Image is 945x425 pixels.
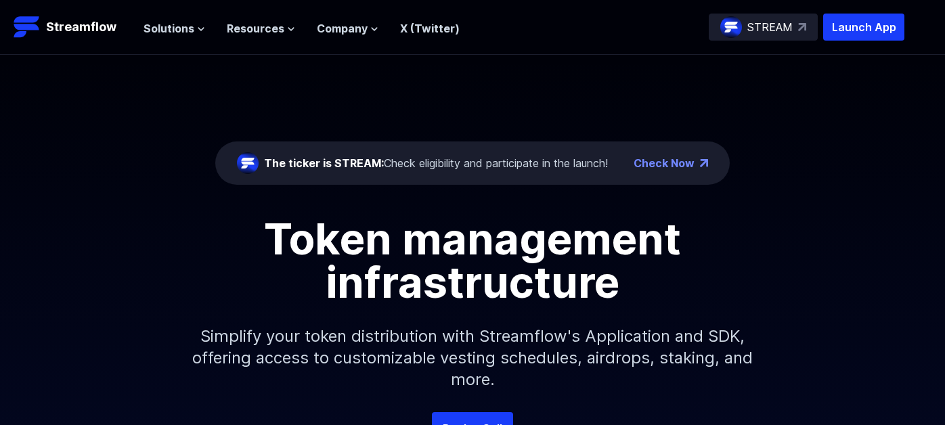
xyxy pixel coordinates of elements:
[709,14,818,41] a: STREAM
[144,20,194,37] span: Solutions
[634,155,695,171] a: Check Now
[14,14,130,41] a: Streamflow
[264,155,608,171] div: Check eligibility and participate in the launch!
[144,20,205,37] button: Solutions
[747,19,793,35] p: STREAM
[227,20,284,37] span: Resources
[46,18,116,37] p: Streamflow
[823,14,904,41] button: Launch App
[264,156,384,170] span: The ticker is STREAM:
[798,23,806,31] img: top-right-arrow.svg
[400,22,460,35] a: X (Twitter)
[317,20,368,37] span: Company
[14,14,41,41] img: Streamflow Logo
[227,20,295,37] button: Resources
[181,304,764,412] p: Simplify your token distribution with Streamflow's Application and SDK, offering access to custom...
[700,159,708,167] img: top-right-arrow.png
[168,217,777,304] h1: Token management infrastructure
[720,16,742,38] img: streamflow-logo-circle.png
[317,20,378,37] button: Company
[237,152,259,174] img: streamflow-logo-circle.png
